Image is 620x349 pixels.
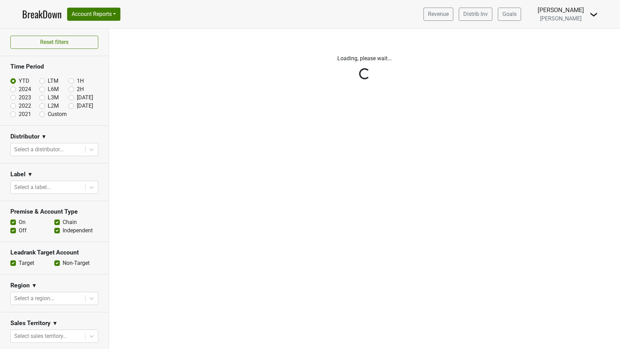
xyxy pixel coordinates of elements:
[423,8,453,21] a: Revenue
[498,8,521,21] a: Goals
[540,15,582,22] span: [PERSON_NAME]
[22,7,62,21] a: BreakDown
[459,8,492,21] a: Distrib Inv
[590,10,598,19] img: Dropdown Menu
[538,6,584,15] div: [PERSON_NAME]
[67,8,120,21] button: Account Reports
[173,54,557,63] p: Loading, please wait...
